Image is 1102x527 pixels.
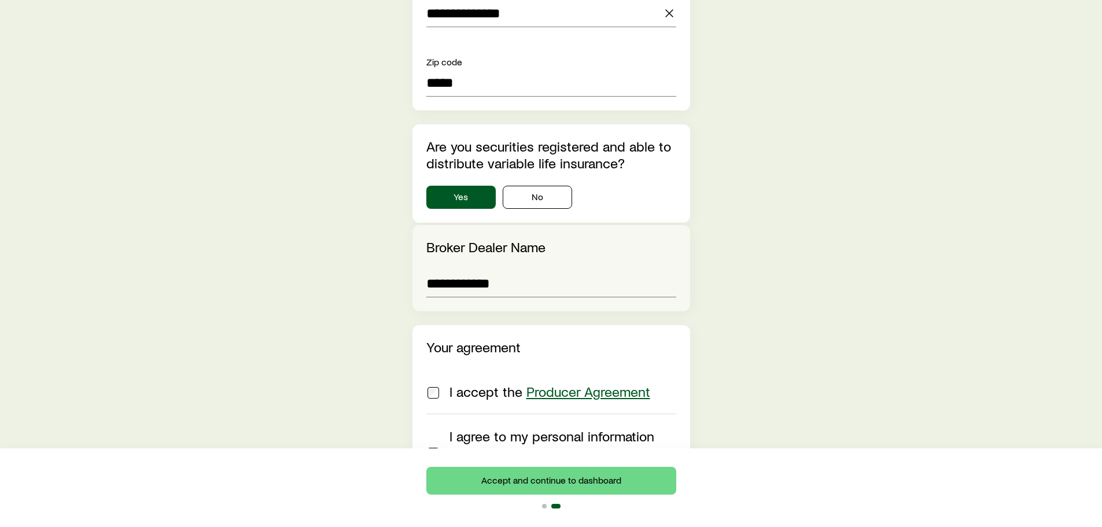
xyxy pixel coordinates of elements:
a: Producer Agreement [526,383,650,400]
div: Zip code [426,55,676,69]
button: Yes [426,186,496,209]
span: I accept the [449,383,650,400]
span: I agree to my personal information being processed in accordance with the [449,428,670,477]
label: Your agreement [426,338,521,355]
input: I accept the Producer Agreement [427,387,439,399]
label: Broker Dealer Name [426,238,546,255]
div: securitiesRegistrationInfo.isSecuritiesRegistered [426,186,676,209]
button: Accept and continue to dashboard [426,467,676,495]
input: I agree to my personal information being processed in accordance with the Modern Life Privacy Policy [427,448,439,459]
label: Are you securities registered and able to distribute variable life insurance? [426,138,671,171]
button: No [503,186,572,209]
